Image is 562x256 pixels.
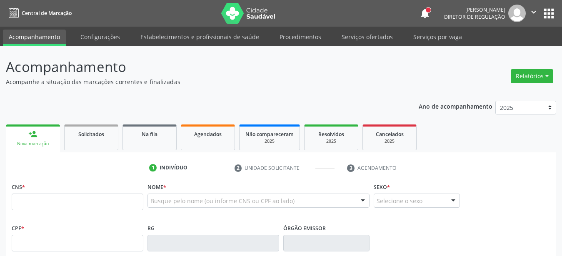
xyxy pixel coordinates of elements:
span: Na fila [142,131,157,138]
span: Resolvidos [318,131,344,138]
span: Central de Marcação [22,10,72,17]
div: 2025 [310,138,352,144]
span: Selecione o sexo [377,196,422,205]
p: Acompanhamento [6,57,391,77]
label: RG [147,222,155,235]
label: Órgão emissor [283,222,326,235]
div: Indivíduo [160,164,187,171]
span: Não compareceram [245,131,294,138]
div: 2025 [369,138,410,144]
a: Serviços ofertados [336,30,399,44]
button: Relatórios [511,69,553,83]
div: 2025 [245,138,294,144]
span: Busque pelo nome (ou informe CNS ou CPF ao lado) [150,196,295,205]
i:  [529,7,538,17]
span: Diretor de regulação [444,13,505,20]
div: Nova marcação [12,141,54,147]
a: Central de Marcação [6,6,72,20]
div: person_add [28,129,37,139]
label: CNS [12,181,25,194]
a: Procedimentos [274,30,327,44]
span: Solicitados [78,131,104,138]
button:  [526,5,542,22]
a: Estabelecimentos e profissionais de saúde [135,30,265,44]
a: Configurações [75,30,126,44]
label: Sexo [374,181,390,194]
p: Ano de acompanhamento [419,101,492,111]
a: Acompanhamento [3,30,66,46]
button: notifications [419,7,431,19]
p: Acompanhe a situação das marcações correntes e finalizadas [6,77,391,86]
div: 1 [149,164,157,171]
label: Nome [147,181,166,194]
button: apps [542,6,556,21]
img: img [508,5,526,22]
span: Cancelados [376,131,404,138]
a: Serviços por vaga [407,30,468,44]
span: Agendados [194,131,222,138]
div: [PERSON_NAME] [444,6,505,13]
